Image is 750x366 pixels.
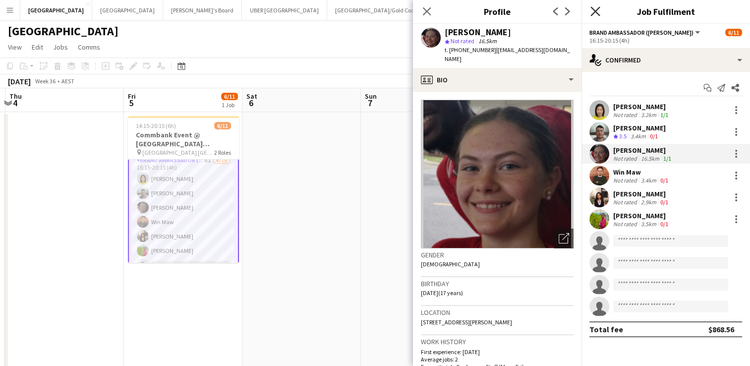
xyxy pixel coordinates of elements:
[629,132,648,141] div: 3.4km
[613,211,670,220] div: [PERSON_NAME]
[613,168,670,177] div: Win Maw
[4,41,26,54] a: View
[581,48,750,72] div: Confirmed
[8,24,118,39] h1: [GEOGRAPHIC_DATA]
[163,0,242,20] button: [PERSON_NAME]'s Board
[413,5,581,18] h3: Profile
[639,155,661,162] div: 16.5km
[9,92,22,101] span: Thu
[613,189,670,198] div: [PERSON_NAME]
[581,5,750,18] h3: Job Fulfilment
[421,100,574,248] img: Crew avatar or photo
[32,43,43,52] span: Edit
[413,68,581,92] div: Bio
[214,122,231,129] span: 6/11
[639,111,658,119] div: 3.2km
[49,41,72,54] a: Jobs
[639,220,658,228] div: 3.5km
[74,41,104,54] a: Comms
[363,97,377,109] span: 7
[613,146,673,155] div: [PERSON_NAME]
[33,77,58,85] span: Week 36
[613,111,639,119] div: Not rated
[445,28,511,37] div: [PERSON_NAME]
[708,324,734,334] div: $868.56
[613,177,639,184] div: Not rated
[126,97,136,109] span: 5
[214,149,231,156] span: 2 Roles
[589,37,742,44] div: 16:15-20:15 (4h)
[222,101,237,109] div: 1 Job
[613,220,639,228] div: Not rated
[421,337,574,346] h3: Work history
[445,46,570,62] span: | [EMAIL_ADDRESS][DOMAIN_NAME]
[221,93,238,100] span: 6/11
[20,0,92,20] button: [GEOGRAPHIC_DATA]
[421,348,574,356] p: First experience: [DATE]
[660,198,668,206] app-skills-label: 0/1
[613,102,670,111] div: [PERSON_NAME]
[451,37,474,45] span: Not rated
[613,155,639,162] div: Not rated
[725,29,742,36] span: 6/11
[589,29,701,36] button: Brand Ambassador ([PERSON_NAME])
[476,37,499,45] span: 16.5km
[421,250,574,259] h3: Gender
[128,154,239,319] app-card-role: Brand Ambassador ([PERSON_NAME])6I6/1016:15-20:15 (4h)[PERSON_NAME][PERSON_NAME][PERSON_NAME]Win ...
[421,260,480,268] span: [DEMOGRAPHIC_DATA]
[650,132,658,140] app-skills-label: 0/1
[245,97,257,109] span: 6
[663,155,671,162] app-skills-label: 1/1
[619,132,627,140] span: 3.5
[421,279,574,288] h3: Birthday
[421,318,512,326] span: [STREET_ADDRESS][PERSON_NAME]
[128,92,136,101] span: Fri
[327,0,445,20] button: [GEOGRAPHIC_DATA]/Gold Coast Winter
[660,111,668,119] app-skills-label: 1/1
[421,289,463,297] span: [DATE] (17 years)
[246,92,257,101] span: Sat
[8,76,31,86] div: [DATE]
[421,308,574,317] h3: Location
[142,149,214,156] span: [GEOGRAPHIC_DATA] [GEOGRAPHIC_DATA]
[639,177,658,184] div: 3.4km
[136,122,176,129] span: 14:15-20:15 (6h)
[589,324,623,334] div: Total fee
[589,29,693,36] span: Brand Ambassador (Mon - Fri)
[8,97,22,109] span: 4
[242,0,327,20] button: UBER [GEOGRAPHIC_DATA]
[78,43,100,52] span: Comms
[28,41,47,54] a: Edit
[613,123,666,132] div: [PERSON_NAME]
[613,198,639,206] div: Not rated
[639,198,658,206] div: 2.9km
[92,0,163,20] button: [GEOGRAPHIC_DATA]
[8,43,22,52] span: View
[128,116,239,263] app-job-card: 14:15-20:15 (6h)6/11Commbank Event @ [GEOGRAPHIC_DATA] [GEOGRAPHIC_DATA] [GEOGRAPHIC_DATA] [GEOGR...
[61,77,74,85] div: AEST
[421,356,574,363] p: Average jobs: 2
[53,43,68,52] span: Jobs
[445,46,496,54] span: t. [PHONE_NUMBER]
[365,92,377,101] span: Sun
[660,177,668,184] app-skills-label: 0/1
[128,130,239,148] h3: Commbank Event @ [GEOGRAPHIC_DATA] [GEOGRAPHIC_DATA]
[554,229,574,248] div: Open photos pop-in
[660,220,668,228] app-skills-label: 0/1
